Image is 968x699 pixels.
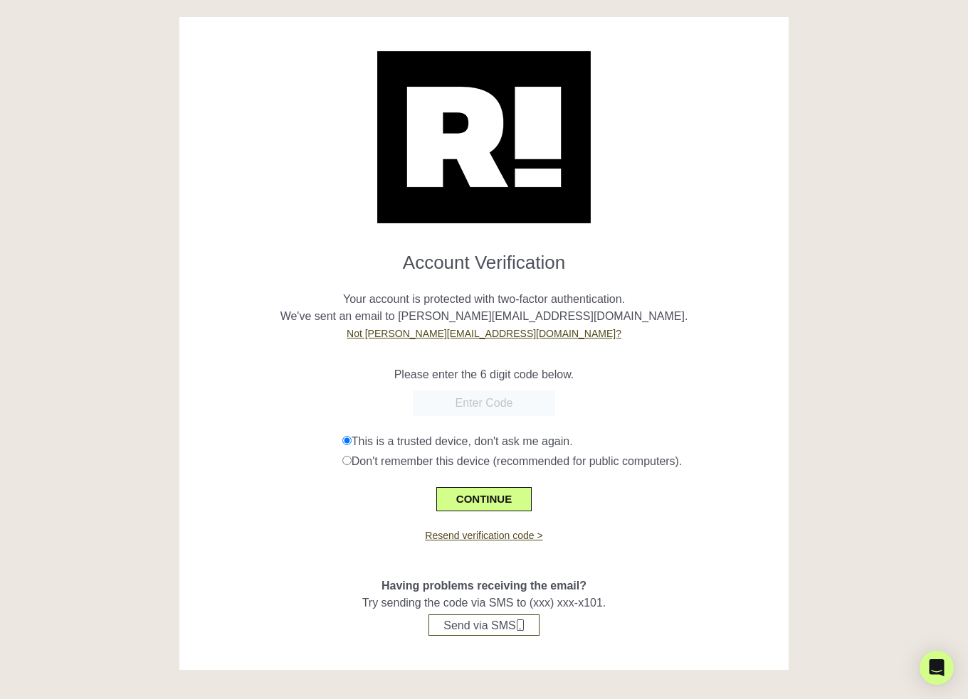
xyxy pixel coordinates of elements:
p: Your account is protected with two-factor authentication. We've sent an email to [PERSON_NAME][EM... [190,274,779,342]
div: Open Intercom Messenger [920,651,954,685]
button: Send via SMS [428,614,539,636]
input: Enter Code [413,390,555,416]
h1: Account Verification [190,240,779,274]
a: Resend verification code > [425,530,542,541]
div: Don't remember this device (recommended for public computers). [342,453,778,470]
img: Retention.com [377,51,591,223]
a: Not [PERSON_NAME][EMAIL_ADDRESS][DOMAIN_NAME]? [347,328,621,339]
span: Having problems receiving the email? [382,580,586,592]
button: CONTINUE [436,487,532,511]
p: Please enter the 6 digit code below. [190,366,779,383]
div: Try sending the code via SMS to (xxx) xxx-x101. [190,543,779,636]
div: This is a trusted device, don't ask me again. [342,433,778,450]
